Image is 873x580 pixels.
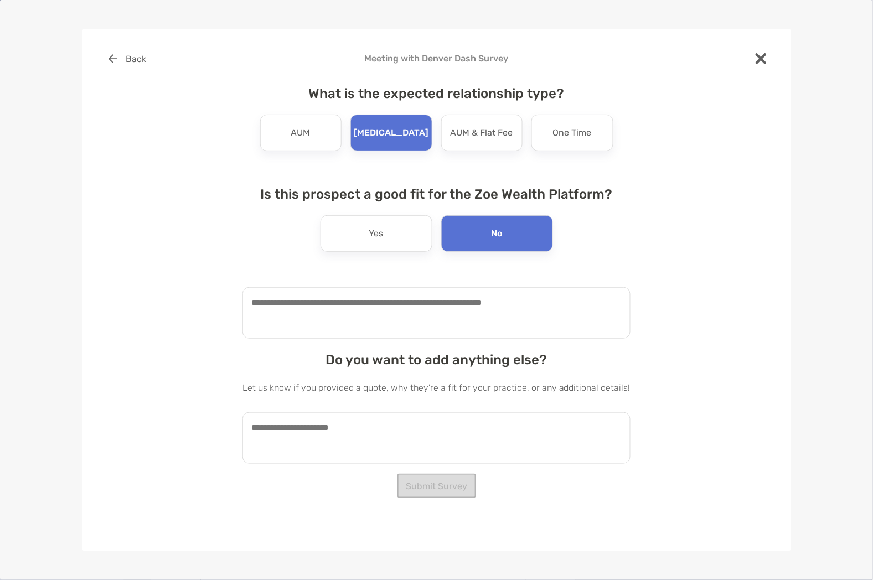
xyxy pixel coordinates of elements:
p: [MEDICAL_DATA] [354,124,428,142]
p: No [492,225,503,242]
h4: Do you want to add anything else? [242,352,631,367]
img: button icon [109,54,117,63]
h4: What is the expected relationship type? [242,86,631,101]
h4: Meeting with Denver Dash Survey [100,53,773,64]
img: close modal [756,53,767,64]
p: Let us know if you provided a quote, why they're a fit for your practice, or any additional details! [242,381,631,395]
button: Back [100,46,155,71]
p: AUM [291,124,311,142]
h4: Is this prospect a good fit for the Zoe Wealth Platform? [242,187,631,202]
p: Yes [369,225,384,242]
p: One Time [553,124,592,142]
p: AUM & Flat Fee [451,124,513,142]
